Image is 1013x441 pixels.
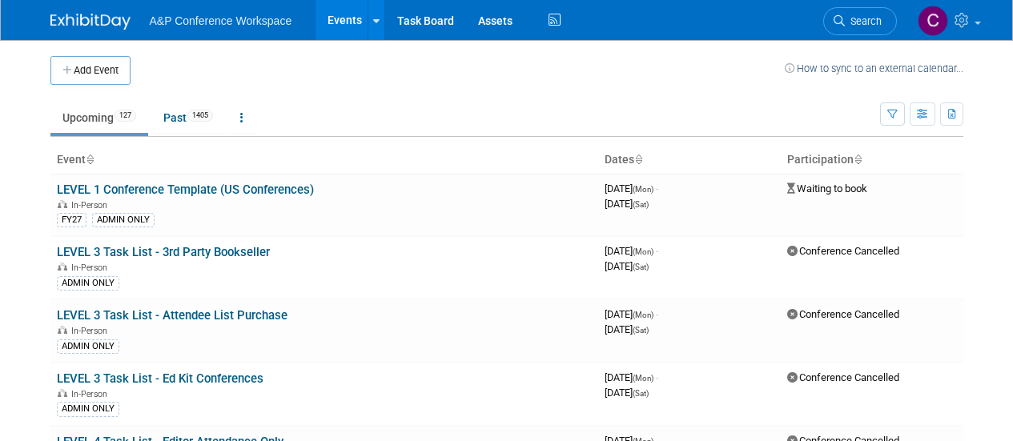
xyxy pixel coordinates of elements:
span: (Sat) [633,326,649,335]
img: Carrlee Craig [918,6,948,36]
span: Conference Cancelled [787,371,899,383]
img: ExhibitDay [50,14,131,30]
a: Sort by Start Date [634,153,642,166]
a: Sort by Participation Type [854,153,862,166]
img: In-Person Event [58,200,67,208]
span: - [656,245,658,257]
a: How to sync to an external calendar... [785,62,963,74]
span: - [656,371,658,383]
span: 127 [115,110,136,122]
div: ADMIN ONLY [57,276,119,291]
img: In-Person Event [58,326,67,334]
a: Search [823,7,897,35]
span: A&P Conference Workspace [150,14,292,27]
span: [DATE] [605,182,658,194]
span: - [656,182,658,194]
span: [DATE] [605,387,649,399]
span: - [656,308,658,320]
span: 1405 [187,110,213,122]
span: In-Person [71,326,112,336]
span: (Sat) [633,263,649,271]
div: ADMIN ONLY [57,339,119,354]
span: In-Person [71,263,112,273]
a: LEVEL 1 Conference Template (US Conferences) [57,182,314,197]
span: In-Person [71,200,112,210]
span: Search [845,15,882,27]
span: [DATE] [605,308,658,320]
a: LEVEL 3 Task List - Attendee List Purchase [57,308,287,323]
span: [DATE] [605,323,649,335]
span: (Sat) [633,389,649,398]
span: [DATE] [605,245,658,257]
span: (Mon) [633,247,653,256]
a: Past1405 [151,102,225,133]
span: Conference Cancelled [787,245,899,257]
a: LEVEL 3 Task List - 3rd Party Bookseller [57,245,270,259]
span: In-Person [71,389,112,399]
th: Event [50,146,598,174]
div: ADMIN ONLY [92,213,155,227]
a: Sort by Event Name [86,153,94,166]
span: (Mon) [633,374,653,383]
th: Participation [781,146,963,174]
a: LEVEL 3 Task List - Ed Kit Conferences [57,371,263,386]
span: [DATE] [605,198,649,210]
a: Upcoming127 [50,102,148,133]
div: ADMIN ONLY [57,402,119,416]
span: [DATE] [605,371,658,383]
div: FY27 [57,213,86,227]
span: Conference Cancelled [787,308,899,320]
span: (Sat) [633,200,649,209]
img: In-Person Event [58,389,67,397]
img: In-Person Event [58,263,67,271]
button: Add Event [50,56,131,85]
th: Dates [598,146,781,174]
span: (Mon) [633,185,653,194]
span: Waiting to book [787,182,867,194]
span: (Mon) [633,311,653,319]
span: [DATE] [605,260,649,272]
